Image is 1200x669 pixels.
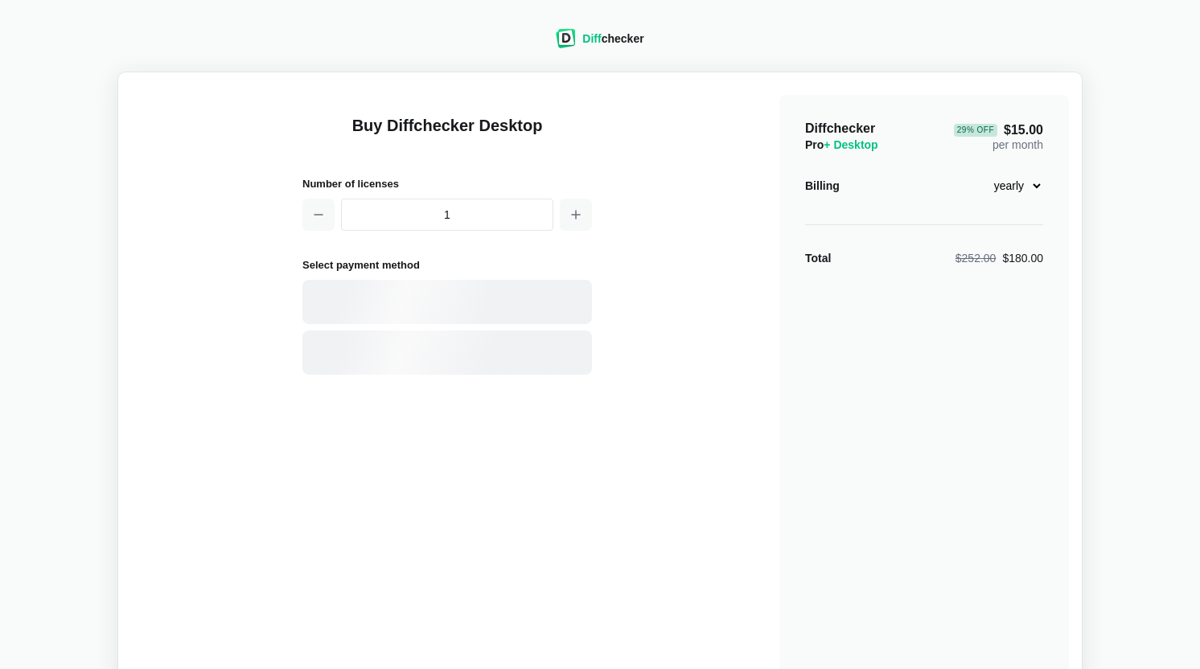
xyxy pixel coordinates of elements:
img: Diffchecker logo [556,29,576,48]
a: Diffchecker logoDiffchecker [556,38,643,51]
div: per month [954,121,1043,153]
span: Diff [582,32,601,45]
span: + Desktop [824,138,877,151]
div: Billing [805,178,840,194]
strong: Total [805,252,831,265]
span: Pro [805,138,878,151]
div: checker [582,31,643,47]
div: 29 % Off [954,124,997,137]
span: Diffchecker [805,121,875,135]
span: $15.00 [954,124,1043,137]
span: $252.00 [955,252,997,265]
h2: Select payment method [302,257,592,273]
h1: Buy Diffchecker Desktop [302,114,592,156]
h2: Number of licenses [302,175,592,192]
input: 1 [341,199,553,231]
div: $180.00 [955,250,1043,266]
